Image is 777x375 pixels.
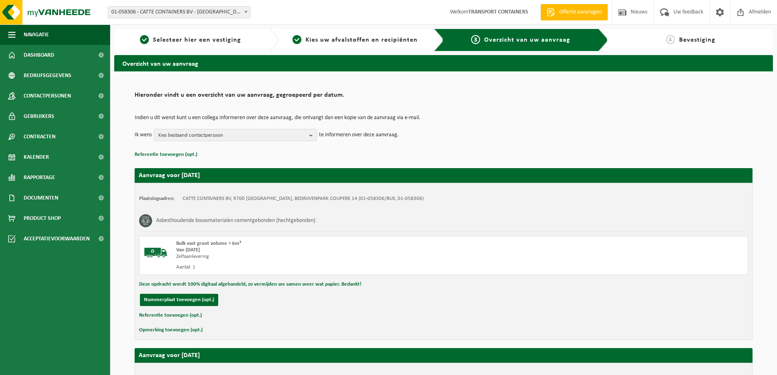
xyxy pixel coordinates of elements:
[24,86,71,106] span: Contactpersonen
[283,35,427,45] a: 2Kies uw afvalstoffen en recipiënten
[176,253,476,260] div: Zelfaanlevering
[135,92,753,103] h2: Hieronder vindt u een overzicht van uw aanvraag, gegroepeerd per datum.
[305,37,418,43] span: Kies uw afvalstoffen en recipiënten
[139,279,361,290] button: Deze opdracht wordt 100% digitaal afgehandeld, zo vermijden we samen weer wat papier. Bedankt!
[140,294,218,306] button: Nummerplaat toevoegen (opt.)
[679,37,715,43] span: Bevestiging
[108,7,250,18] span: 01-058306 - CATTE CONTAINERS BV - OUDENAARDE
[666,35,675,44] span: 4
[468,9,528,15] strong: TRANSPORT CONTAINERS
[139,325,203,335] button: Opmerking toevoegen (opt.)
[139,196,175,201] strong: Plaatsingsadres:
[484,37,570,43] span: Overzicht van uw aanvraag
[153,37,241,43] span: Selecteer hier een vestiging
[156,214,315,227] h3: Asbesthoudende bouwmaterialen cementgebonden (hechtgebonden)
[176,264,476,271] div: Aantal: 1
[24,106,54,126] span: Gebruikers
[24,229,90,249] span: Acceptatievoorwaarden
[24,147,49,167] span: Kalender
[118,35,263,45] a: 1Selecteer hier een vestiging
[24,167,55,188] span: Rapportage
[24,126,55,147] span: Contracten
[144,240,168,265] img: BL-SO-LV.png
[140,35,149,44] span: 1
[108,6,250,18] span: 01-058306 - CATTE CONTAINERS BV - OUDENAARDE
[114,55,773,71] h2: Overzicht van uw aanvraag
[540,4,608,20] a: Offerte aanvragen
[292,35,301,44] span: 2
[135,149,197,160] button: Referentie toevoegen (opt.)
[176,247,200,253] strong: Van [DATE]
[24,208,61,229] span: Product Shop
[158,129,306,142] span: Kies bestaand contactpersoon
[24,24,49,45] span: Navigatie
[557,8,604,16] span: Offerte aanvragen
[471,35,480,44] span: 3
[139,310,202,321] button: Referentie toevoegen (opt.)
[139,172,200,179] strong: Aanvraag voor [DATE]
[139,352,200,359] strong: Aanvraag voor [DATE]
[24,65,71,86] span: Bedrijfsgegevens
[183,195,424,202] td: CATTE CONTAINERS BV, 9700 [GEOGRAPHIC_DATA], BEDRIJVENPARK COUPERE 14 (01-058306/BUS, 01-058306)
[24,45,54,65] span: Dashboard
[24,188,58,208] span: Documenten
[135,115,753,121] p: Indien u dit wenst kunt u een collega informeren over deze aanvraag, die ontvangt dan een kopie v...
[176,241,241,246] span: Bulk vast groot volume > 6m³
[154,129,317,141] button: Kies bestaand contactpersoon
[319,129,399,141] p: te informeren over deze aanvraag.
[135,129,152,141] p: Ik wens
